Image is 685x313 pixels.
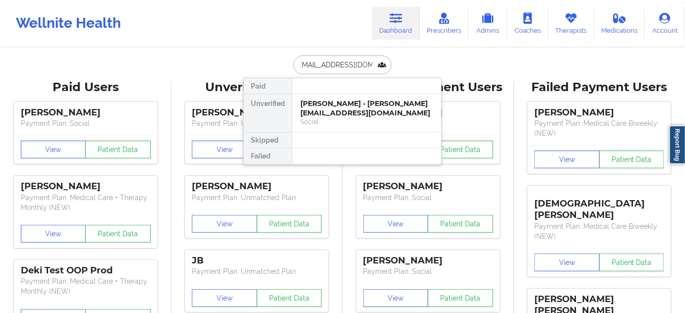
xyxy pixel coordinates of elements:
a: Report Bug [669,125,685,164]
button: Patient Data [85,225,151,243]
div: [PERSON_NAME] [363,181,493,192]
div: [DEMOGRAPHIC_DATA][PERSON_NAME] [534,191,664,221]
button: Patient Data [428,215,493,233]
a: Admins [468,7,507,40]
div: [PERSON_NAME] [192,181,322,192]
p: Payment Plan : Medical Care + Therapy Monthly (NEW) [21,276,151,296]
p: Payment Plan : Medical Care + Therapy Monthly (NEW) [21,193,151,212]
p: Payment Plan : Social [363,266,493,276]
p: Payment Plan : Unmatched Plan [192,193,322,203]
div: Social [300,117,433,126]
a: Medications [594,7,645,40]
button: Patient Data [599,151,665,168]
div: Unverified [244,94,292,133]
div: [PERSON_NAME] - [PERSON_NAME][EMAIL_ADDRESS][DOMAIN_NAME] [300,99,433,117]
button: View [192,141,257,158]
div: Paid Users [7,80,165,95]
button: View [534,254,600,271]
div: Paid [244,78,292,94]
button: Patient Data [428,289,493,307]
div: Failed Payment Users [521,80,679,95]
a: Coaches [507,7,548,40]
div: JB [192,255,322,266]
button: Patient Data [428,141,493,158]
button: View [363,289,429,307]
div: [PERSON_NAME] [21,107,151,118]
button: View [192,289,257,307]
button: View [363,215,429,233]
div: Unverified Users [178,80,336,95]
p: Payment Plan : Unmatched Plan [192,118,322,128]
p: Payment Plan : Social [21,118,151,128]
p: Payment Plan : Medical Care Biweekly (NEW) [534,221,664,241]
a: Prescribers [420,7,469,40]
p: Payment Plan : Unmatched Plan [192,266,322,276]
button: View [534,151,600,168]
p: Payment Plan : Social [363,193,493,203]
div: [PERSON_NAME] [363,255,493,266]
button: Patient Data [599,254,665,271]
a: Account [645,7,685,40]
div: [PERSON_NAME] [192,107,322,118]
div: [PERSON_NAME] [21,181,151,192]
button: Patient Data [85,141,151,158]
button: View [21,225,86,243]
div: Skipped [244,133,292,149]
div: Failed [244,149,292,164]
button: Patient Data [257,289,322,307]
a: Therapists [548,7,594,40]
button: View [192,215,257,233]
button: Patient Data [257,215,322,233]
div: Deki Test OOP Prod [21,265,151,276]
p: Payment Plan : Medical Care Biweekly (NEW) [534,118,664,138]
a: Dashboard [372,7,420,40]
div: [PERSON_NAME] [534,107,664,118]
button: View [21,141,86,158]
